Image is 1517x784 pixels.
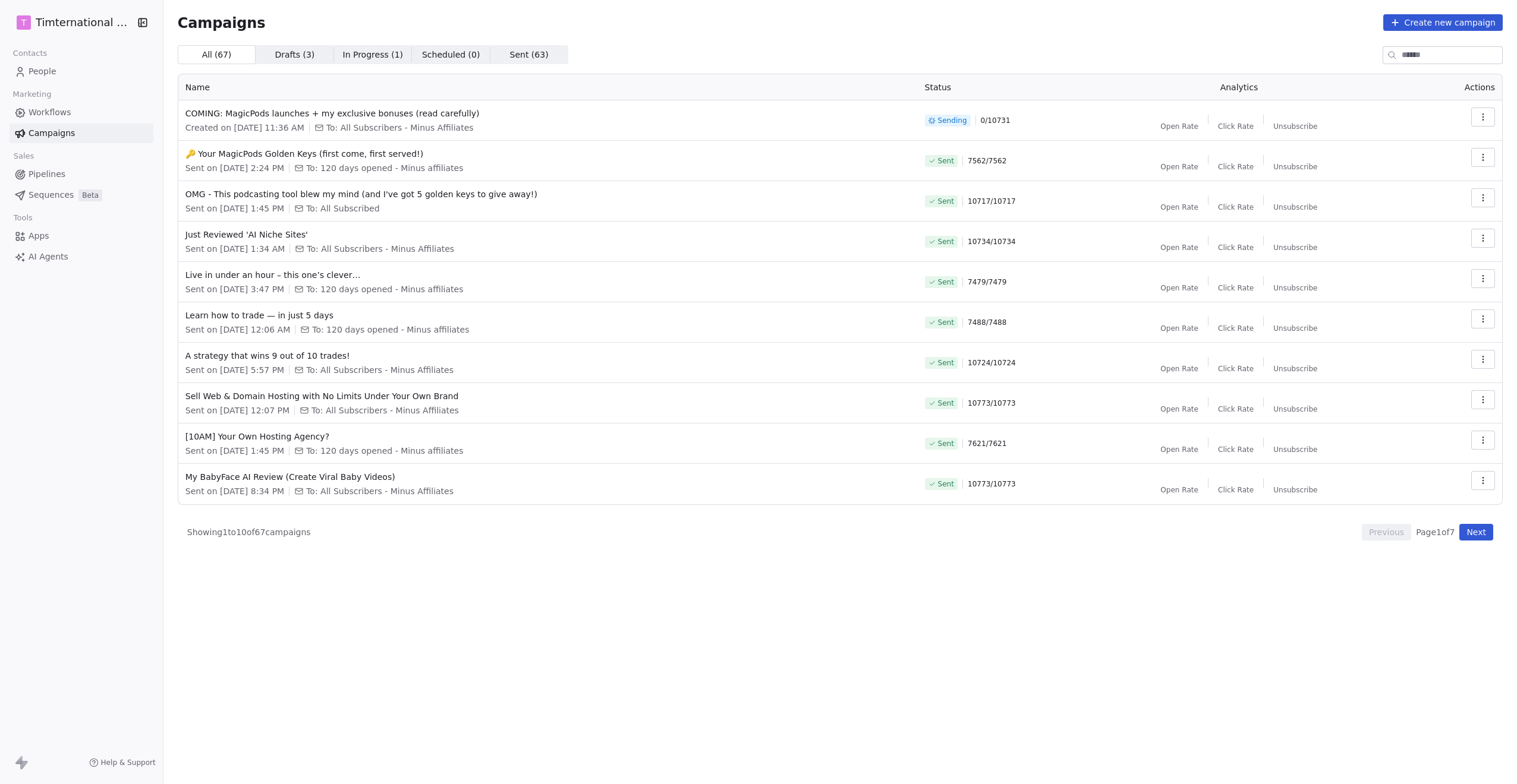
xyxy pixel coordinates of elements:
span: Open Rate [1160,445,1198,454]
span: People [29,65,56,78]
span: COMING: MagicPods launches + my exclusive bonuses (read carefully) [185,108,911,119]
th: Analytics [1066,74,1412,100]
span: Sent on [DATE] 3:47 PM [185,283,284,295]
button: TTimternational B.V. [14,12,129,33]
span: Just Reviewed 'AI Niche Sites' [185,229,911,241]
span: Click Rate [1218,283,1254,293]
span: 7488 / 7488 [968,318,1006,327]
span: Sent [938,277,954,287]
span: Open Rate [1160,485,1198,495]
span: Open Rate [1160,283,1198,293]
span: Click Rate [1218,485,1254,495]
span: [10AM] Your Own Hosting Agency? [185,431,911,442]
span: Showing 1 to 10 of 67 campaigns [187,526,311,538]
span: 🔑 Your MagicPods Golden Keys (first come, first served!) [185,148,911,160]
span: Unsubscribe [1273,122,1317,131]
span: Contacts [8,45,52,62]
button: Create new campaign [1383,14,1503,31]
span: Unsubscribe [1273,445,1317,454]
span: To: All Subscribers - Minus Affiliates [326,122,474,134]
span: Unsubscribe [1273,162,1317,172]
span: To: 120 days opened - Minus affiliates [306,283,463,295]
span: Sent [938,156,954,166]
span: Sent on [DATE] 8:34 PM [185,485,284,497]
span: Help & Support [101,758,156,767]
span: 0 / 10731 [981,116,1011,125]
span: Scheduled ( 0 ) [422,49,480,61]
span: Unsubscribe [1273,243,1317,252]
span: Marketing [8,86,56,103]
span: To: 120 days opened - Minus affiliates [306,162,463,174]
span: In Progress ( 1 ) [343,49,404,61]
span: Sent [938,197,954,206]
span: Open Rate [1160,122,1198,131]
span: Click Rate [1218,324,1254,333]
span: To: All Subscribers - Minus Affiliates [311,404,459,416]
span: Beta [78,189,102,201]
span: Open Rate [1160,364,1198,374]
span: 10734 / 10734 [968,237,1016,246]
span: Sent on [DATE] 1:34 AM [185,243,285,255]
span: Open Rate [1160,404,1198,414]
span: AI Agents [29,251,68,263]
span: Unsubscribe [1273,485,1317,495]
span: Sent ( 63 ) [510,49,549,61]
span: To: All Subscribers - Minus Affiliates [306,364,454,376]
th: Actions [1412,74,1502,100]
span: Open Rate [1160,243,1198,252]
span: To: All Subscribers - Minus Affiliates [306,485,454,497]
span: Click Rate [1218,404,1254,414]
span: Open Rate [1160,162,1198,172]
span: Sent [938,439,954,448]
span: Sent [938,237,954,246]
span: To: All Subscribers - Minus Affiliates [307,243,454,255]
span: Sent on [DATE] 12:07 PM [185,404,289,416]
span: Unsubscribe [1273,364,1317,374]
span: Drafts ( 3 ) [275,49,314,61]
span: Learn how to trade — in just 5 days [185,309,911,321]
span: Unsubscribe [1273,203,1317,212]
span: Open Rate [1160,203,1198,212]
span: Click Rate [1218,203,1254,212]
span: OMG - This podcasting tool blew my mind (and I've got 5 golden keys to give away!) [185,188,911,200]
span: Sent on [DATE] 12:06 AM [185,324,290,336]
span: Unsubscribe [1273,283,1317,293]
span: 10773 / 10773 [968,479,1016,489]
a: AI Agents [10,247,153,267]
span: My BabyFace AI Review (Create Viral Baby Videos) [185,471,911,483]
span: Sending [938,116,967,125]
span: Sent [938,318,954,327]
a: Apps [10,226,153,246]
span: To: All Subscribed [306,203,379,214]
span: Click Rate [1218,364,1254,374]
span: Timternational B.V. [36,15,133,30]
span: Sent on [DATE] 1:45 PM [185,445,284,457]
span: Campaigns [29,127,75,140]
span: Created on [DATE] 11:36 AM [185,122,304,134]
a: People [10,62,153,81]
span: Sent on [DATE] 2:24 PM [185,162,284,174]
button: Next [1459,524,1493,540]
span: Click Rate [1218,122,1254,131]
span: Sales [8,147,39,165]
span: 7479 / 7479 [968,277,1006,287]
span: Live in under an hour – this one’s clever… [185,269,911,281]
span: Pipelines [29,168,65,181]
th: Name [178,74,918,100]
span: Sent on [DATE] 1:45 PM [185,203,284,214]
button: Previous [1362,524,1411,540]
span: T [21,17,27,29]
a: SequencesBeta [10,185,153,205]
span: 7562 / 7562 [968,156,1006,166]
span: Open Rate [1160,324,1198,333]
span: Sent [938,399,954,408]
span: To: 120 days opened - Minus affiliates [306,445,463,457]
span: Apps [29,230,49,242]
a: Pipelines [10,165,153,184]
span: Workflows [29,106,71,119]
span: A strategy that wins 9 out of 10 trades! [185,350,911,362]
a: Campaigns [10,124,153,143]
span: Click Rate [1218,445,1254,454]
span: Click Rate [1218,162,1254,172]
span: Tools [8,209,37,227]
